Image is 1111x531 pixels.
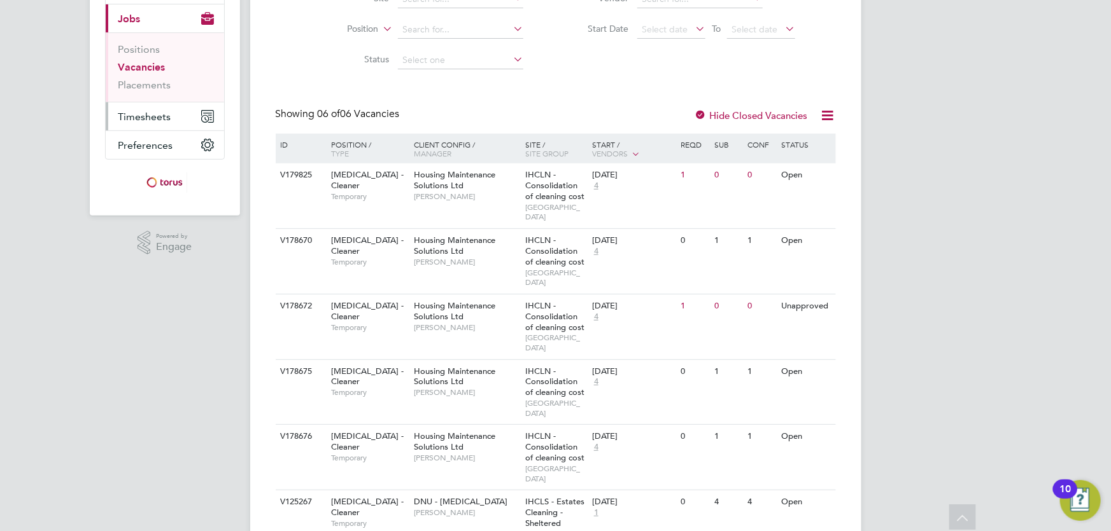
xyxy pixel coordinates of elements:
a: Vacancies [118,61,166,73]
span: 06 Vacancies [318,107,400,120]
div: Open [778,163,833,187]
div: Position / [322,134,411,164]
span: 4 [592,442,600,453]
a: Placements [118,79,171,91]
div: 0 [678,490,711,514]
span: Housing Maintenance Solutions Ltd [414,300,495,322]
span: [PERSON_NAME] [414,257,519,267]
div: Open [778,360,833,383]
span: Select date [642,24,688,35]
div: 0 [678,229,711,252]
span: [GEOGRAPHIC_DATA] [525,464,586,483]
span: IHCLN - Consolidation of cleaning cost [525,300,584,333]
span: Jobs [118,13,141,25]
div: 1 [745,360,778,383]
span: IHCLN - Consolidation of cleaning cost [525,366,584,398]
input: Search for... [398,21,523,39]
span: [PERSON_NAME] [414,322,519,333]
span: IHCLN - Consolidation of cleaning cost [525,169,584,202]
a: Powered byEngage [138,231,192,255]
span: 1 [592,507,600,518]
div: Unapproved [778,294,833,318]
span: IHCLN - Consolidation of cleaning cost [525,235,584,267]
div: 1 [711,425,744,448]
span: [MEDICAL_DATA] - Cleaner [331,169,404,191]
div: 4 [745,490,778,514]
span: DNU - [MEDICAL_DATA] [414,496,507,507]
div: Client Config / [411,134,522,164]
div: Site / [522,134,589,164]
label: Hide Closed Vacancies [695,109,808,121]
span: [GEOGRAPHIC_DATA] [525,268,586,287]
span: Housing Maintenance Solutions Ltd [414,366,495,387]
span: 4 [592,246,600,257]
div: 0 [678,360,711,383]
span: Preferences [118,139,173,151]
div: V178672 [278,294,322,318]
label: Start Date [555,23,628,34]
span: [GEOGRAPHIC_DATA] [525,202,586,222]
div: [DATE] [592,170,675,181]
span: Select date [732,24,777,35]
div: 1 [745,229,778,252]
div: V178676 [278,425,322,448]
div: Open [778,229,833,252]
div: Showing [276,107,402,121]
button: Open Resource Center, 10 new notifications [1060,480,1101,521]
div: [DATE] [592,366,675,377]
span: Temporary [331,257,407,267]
span: Vendors [592,148,628,158]
span: [PERSON_NAME] [414,507,519,518]
span: [MEDICAL_DATA] - Cleaner [331,300,404,322]
input: Select one [398,52,523,69]
span: [PERSON_NAME] [414,387,519,397]
div: 0 [678,425,711,448]
span: Engage [156,242,192,252]
span: Temporary [331,322,407,333]
div: 1 [711,229,744,252]
div: Sub [711,134,744,155]
div: ID [278,134,322,155]
div: 1 [745,425,778,448]
div: 10 [1059,489,1071,506]
div: V125267 [278,490,322,514]
span: 4 [592,376,600,387]
span: Temporary [331,191,407,202]
div: 0 [745,163,778,187]
button: Jobs [106,4,224,32]
div: [DATE] [592,301,675,312]
div: 1 [711,360,744,383]
span: Temporary [331,387,407,397]
div: 0 [711,163,744,187]
button: Timesheets [106,102,224,130]
div: Open [778,425,833,448]
span: [PERSON_NAME] [414,453,519,463]
div: V178670 [278,229,322,252]
span: Timesheets [118,111,171,123]
span: Housing Maintenance Solutions Ltd [414,169,495,191]
span: [MEDICAL_DATA] - Cleaner [331,431,404,452]
span: Housing Maintenance Solutions Ltd [414,235,495,256]
span: [PERSON_NAME] [414,191,519,202]
span: Manager [414,148,451,158]
span: IHCLN - Consolidation of cleaning cost [525,431,584,463]
div: 4 [711,490,744,514]
div: Jobs [106,32,224,102]
div: Start / [589,134,678,165]
div: Status [778,134,833,155]
img: torus-logo-retina.png [142,172,187,193]
div: 0 [745,294,778,318]
span: 06 of [318,107,341,120]
span: IHCLS - Estates Cleaning - Sheltered [525,496,584,528]
div: V178675 [278,360,322,383]
label: Status [316,53,389,65]
div: Reqd [678,134,711,155]
a: Positions [118,43,160,55]
span: [GEOGRAPHIC_DATA] [525,398,586,418]
span: Temporary [331,453,407,463]
span: [MEDICAL_DATA] - Cleaner [331,366,404,387]
span: 4 [592,312,600,322]
span: To [708,20,725,37]
div: Conf [745,134,778,155]
span: Type [331,148,349,158]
